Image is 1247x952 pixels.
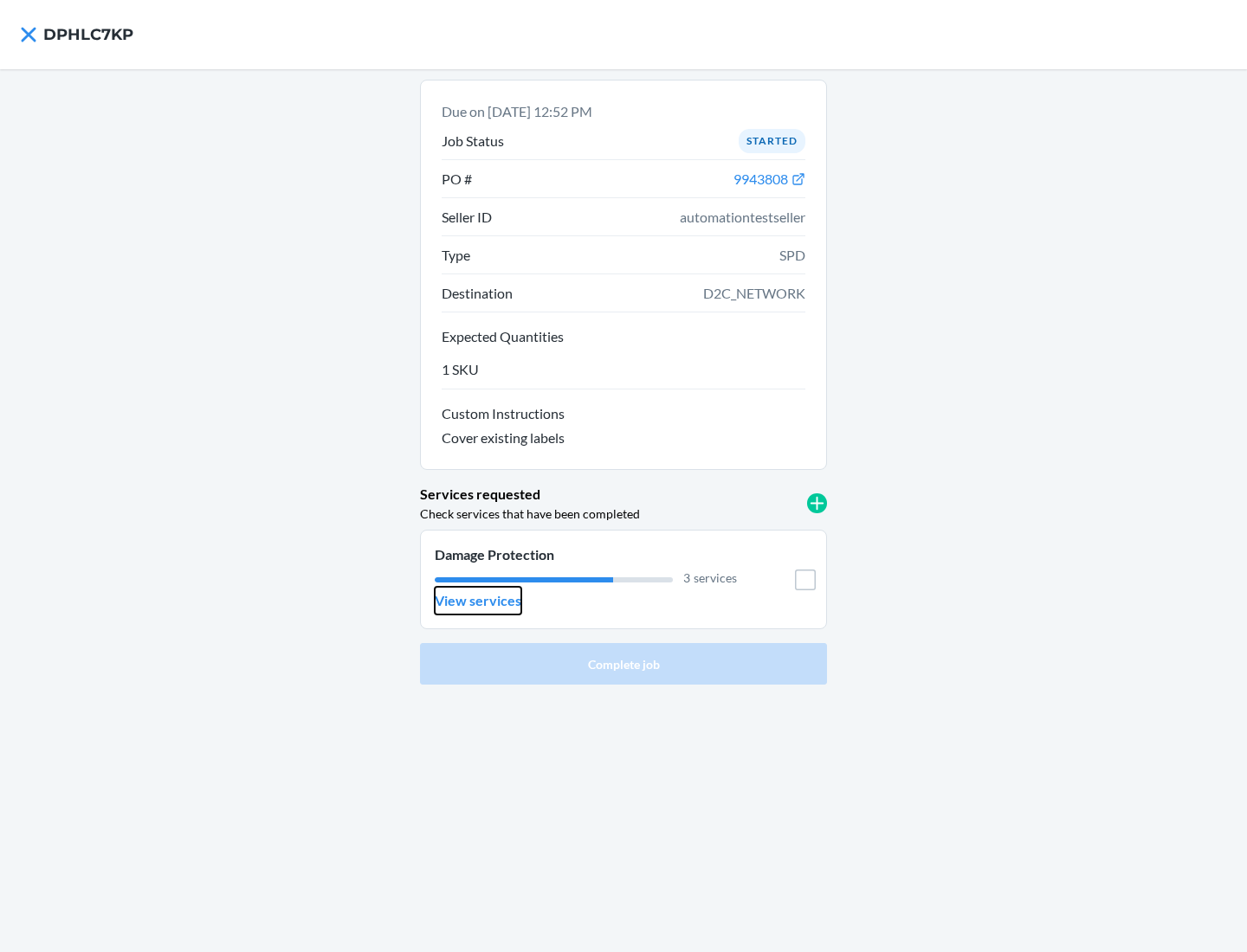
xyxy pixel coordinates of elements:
[442,428,565,448] p: Cover existing labels
[442,245,470,266] p: Type
[442,359,479,380] p: 1 SKU
[442,326,805,347] p: Expected Quantities
[420,643,827,685] button: Complete job
[779,245,805,266] span: SPD
[43,23,133,46] h4: DPHLC7KP
[435,587,521,614] button: View services
[442,207,492,228] p: Seller ID
[442,169,472,190] p: PO #
[442,283,513,304] p: Destination
[733,172,805,187] a: 9943808
[420,505,640,523] p: Check services that have been completed
[739,129,805,153] div: Started
[442,101,805,122] p: Due on [DATE] 12:52 PM
[442,403,805,424] p: Custom Instructions
[694,570,737,585] span: services
[683,570,690,585] span: 3
[733,170,788,187] span: 9943808
[442,403,805,428] button: Custom Instructions
[435,590,521,611] p: View services
[420,484,540,505] p: Services requested
[442,131,504,151] p: Job Status
[442,326,805,351] button: Expected Quantities
[680,207,805,228] span: automationtestseller
[703,283,805,304] span: D2C_NETWORK
[435,544,737,565] p: Damage Protection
